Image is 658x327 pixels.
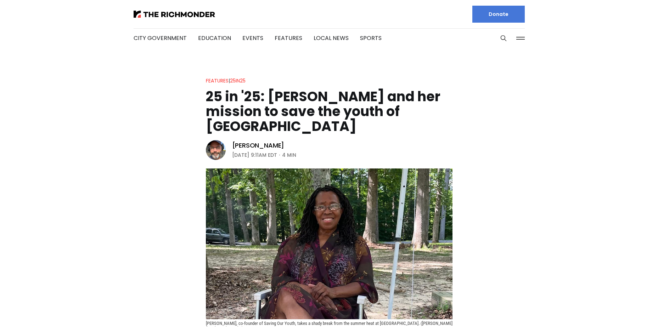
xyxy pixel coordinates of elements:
[282,151,296,159] span: 4 min
[621,292,658,327] iframe: portal-trigger
[198,34,231,42] a: Education
[314,34,349,42] a: Local News
[206,76,246,85] div: |
[232,151,277,159] time: [DATE] 9:11AM EDT
[498,33,509,44] button: Search this site
[242,34,263,42] a: Events
[275,34,302,42] a: Features
[360,34,382,42] a: Sports
[230,77,246,84] a: 25in25
[134,34,187,42] a: City Government
[206,140,226,160] img: Ian Stewart
[206,77,229,84] a: Features
[206,89,452,134] h1: 25 in '25: [PERSON_NAME] and her mission to save the youth of [GEOGRAPHIC_DATA]
[232,141,285,150] a: [PERSON_NAME]
[134,11,215,18] img: The Richmonder
[206,168,452,319] img: 25 in '25: Jo White and her mission to save the youth of Richmond
[472,6,525,23] a: Donate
